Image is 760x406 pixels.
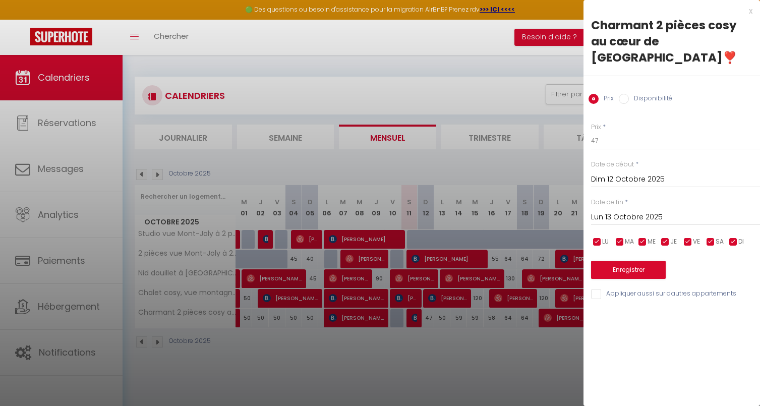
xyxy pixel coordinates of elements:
[599,94,614,105] label: Prix
[625,237,634,247] span: MA
[670,237,677,247] span: JE
[583,5,752,17] div: x
[738,237,744,247] span: DI
[602,237,609,247] span: LU
[591,123,601,132] label: Prix
[591,17,752,66] div: Charmant 2 pièces cosy au cœur de [GEOGRAPHIC_DATA]❣️
[591,261,666,279] button: Enregistrer
[716,237,724,247] span: SA
[591,160,634,169] label: Date de début
[591,198,623,207] label: Date de fin
[629,94,672,105] label: Disponibilité
[648,237,656,247] span: ME
[693,237,700,247] span: VE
